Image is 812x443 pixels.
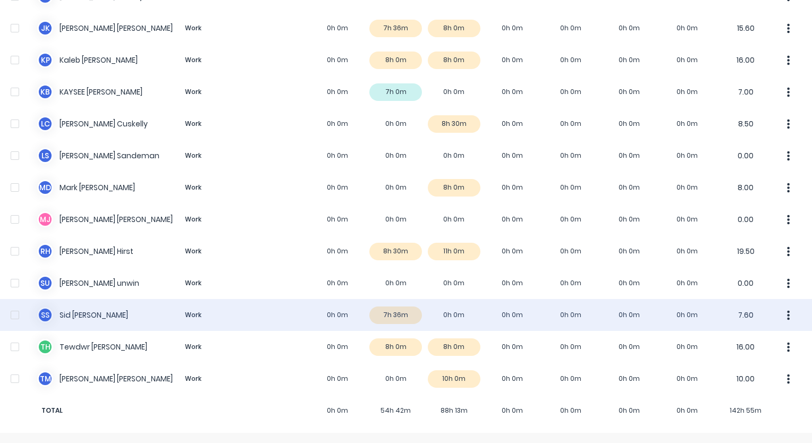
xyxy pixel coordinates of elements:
[716,406,775,415] span: 142h 55m
[483,406,542,415] span: 0h 0m
[658,406,717,415] span: 0h 0m
[37,406,234,415] span: TOTAL
[600,406,658,415] span: 0h 0m
[542,406,600,415] span: 0h 0m
[367,406,425,415] span: 54h 42m
[425,406,484,415] span: 88h 13m
[308,406,367,415] span: 0h 0m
